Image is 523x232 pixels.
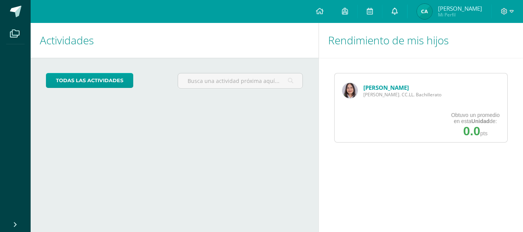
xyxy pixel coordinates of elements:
input: Busca una actividad próxima aquí... [178,73,303,88]
strong: Unidad [471,118,489,124]
h1: Actividades [40,23,309,58]
img: 7027c437b3d24f9269d344e55a978f0e.png [417,4,432,19]
a: [PERSON_NAME] [363,84,409,91]
h1: Rendimiento de mis hijos [328,23,514,58]
span: [PERSON_NAME]. CC.LL. Bachillerato [363,91,441,98]
img: e7b9e154477bba1e79a66c9e7ce5c7ba.png [342,83,358,98]
span: [PERSON_NAME] [438,5,482,12]
span: 0.0 [463,124,480,138]
span: Mi Perfil [438,11,482,18]
span: pts [480,130,487,136]
div: Obtuvo un promedio en esta de: [451,112,500,124]
a: todas las Actividades [46,73,133,88]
